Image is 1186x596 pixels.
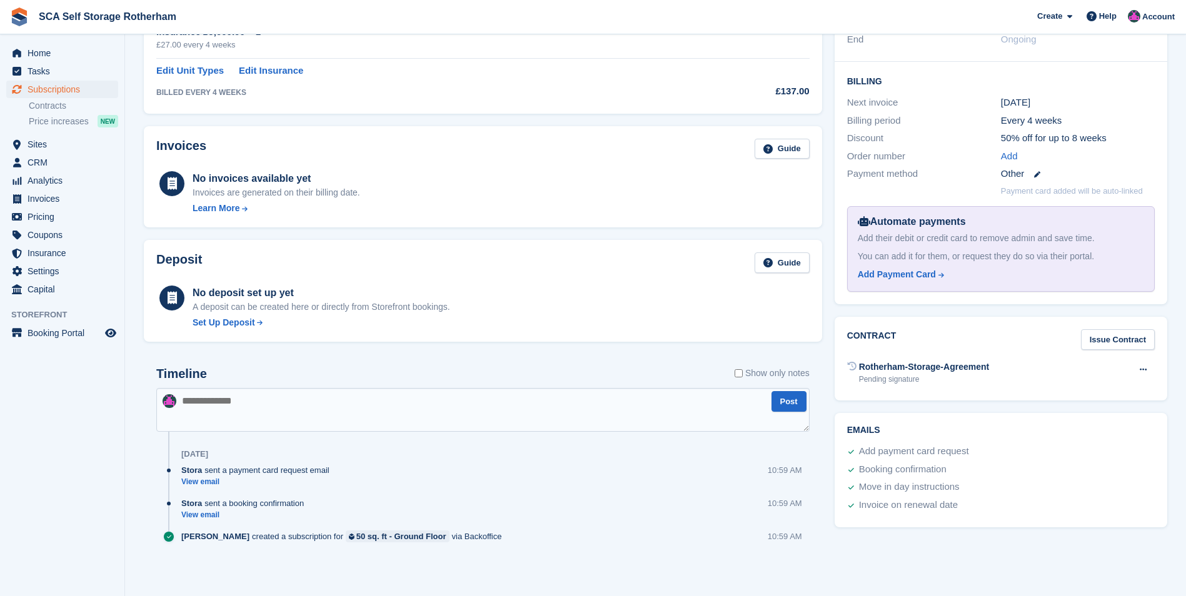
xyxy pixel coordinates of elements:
[29,116,89,127] span: Price increases
[847,167,1001,181] div: Payment method
[755,252,810,273] a: Guide
[858,268,936,281] div: Add Payment Card
[156,64,224,78] a: Edit Unit Types
[847,96,1001,110] div: Next invoice
[181,497,202,509] span: Stora
[847,74,1155,87] h2: Billing
[6,44,118,62] a: menu
[156,252,202,273] h2: Deposit
[181,530,249,542] span: [PERSON_NAME]
[6,190,118,207] a: menu
[1001,149,1018,164] a: Add
[6,244,118,262] a: menu
[181,449,208,459] div: [DATE]
[1001,114,1155,128] div: Every 4 weeks
[768,497,802,509] div: 10:59 AM
[29,114,118,128] a: Price increases NEW
[103,325,118,340] a: Preview store
[847,329,897,350] h2: Contract
[1142,11,1175,23] span: Account
[859,498,958,513] div: Invoice on renewal date
[10,7,29,26] img: stora-icon-8386f47178a22dfd0bd8f6a31ec36ba5ce8667c1dd55bd0f319d3a0aa187defe.svg
[28,208,103,226] span: Pricing
[859,462,947,477] div: Booking confirmation
[771,391,807,412] button: Post
[847,131,1001,146] div: Discount
[1099,10,1117,22] span: Help
[1001,131,1155,146] div: 50% off for up to 8 weeks
[181,510,310,520] a: View email
[687,17,810,58] td: £27.00
[6,208,118,226] a: menu
[847,425,1155,435] h2: Emails
[28,172,103,189] span: Analytics
[28,244,103,262] span: Insurance
[28,81,103,98] span: Subscriptions
[859,360,989,374] div: Rotherham-Storage-Agreement
[193,202,360,215] a: Learn More
[1037,10,1062,22] span: Create
[193,286,450,300] div: No deposit set up yet
[6,62,118,80] a: menu
[28,136,103,153] span: Sites
[181,464,202,476] span: Stora
[28,190,103,207] span: Invoices
[768,530,802,542] div: 10:59 AM
[28,281,103,298] span: Capital
[735,367,743,380] input: Show only notes
[859,374,989,385] div: Pending signature
[847,32,1001,47] div: End
[29,100,118,112] a: Contracts
[28,154,103,171] span: CRM
[239,64,303,78] a: Edit Insurance
[6,136,118,153] a: menu
[6,226,118,244] a: menu
[163,394,176,408] img: Bethany Bloodworth
[1001,167,1155,181] div: Other
[768,464,802,476] div: 10:59 AM
[847,149,1001,164] div: Order number
[755,139,810,159] a: Guide
[346,530,449,542] a: 50 sq. ft - Ground Floor
[6,154,118,171] a: menu
[859,444,969,459] div: Add payment card request
[193,171,360,186] div: No invoices available yet
[858,250,1144,263] div: You can add it for them, or request they do so via their portal.
[1001,96,1155,110] div: [DATE]
[6,281,118,298] a: menu
[181,497,310,509] div: sent a booking confirmation
[181,464,336,476] div: sent a payment card request email
[193,316,450,329] a: Set Up Deposit
[28,262,103,280] span: Settings
[98,115,118,127] div: NEW
[28,44,103,62] span: Home
[28,62,103,80] span: Tasks
[858,268,1139,281] a: Add Payment Card
[858,232,1144,245] div: Add their debit or credit card to remove admin and save time.
[6,324,118,342] a: menu
[181,477,336,487] a: View email
[156,139,206,159] h2: Invoices
[1128,10,1140,22] img: Bethany Bloodworth
[6,81,118,98] a: menu
[735,367,810,380] label: Show only notes
[858,214,1144,229] div: Automate payments
[687,84,810,99] div: £137.00
[193,300,450,314] p: A deposit can be created here or directly from Storefront bookings.
[6,172,118,189] a: menu
[1081,329,1155,350] a: Issue Contract
[193,316,255,329] div: Set Up Deposit
[156,367,207,381] h2: Timeline
[1001,34,1037,44] span: Ongoing
[11,309,124,321] span: Storefront
[847,114,1001,128] div: Billing period
[193,186,360,199] div: Invoices are generated on their billing date.
[28,324,103,342] span: Booking Portal
[156,87,687,98] div: BILLED EVERY 4 WEEKS
[6,262,118,280] a: menu
[356,530,446,542] div: 50 sq. ft - Ground Floor
[34,6,181,27] a: SCA Self Storage Rotherham
[156,39,687,51] div: £27.00 every 4 weeks
[859,480,960,495] div: Move in day instructions
[181,530,508,542] div: created a subscription for via Backoffice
